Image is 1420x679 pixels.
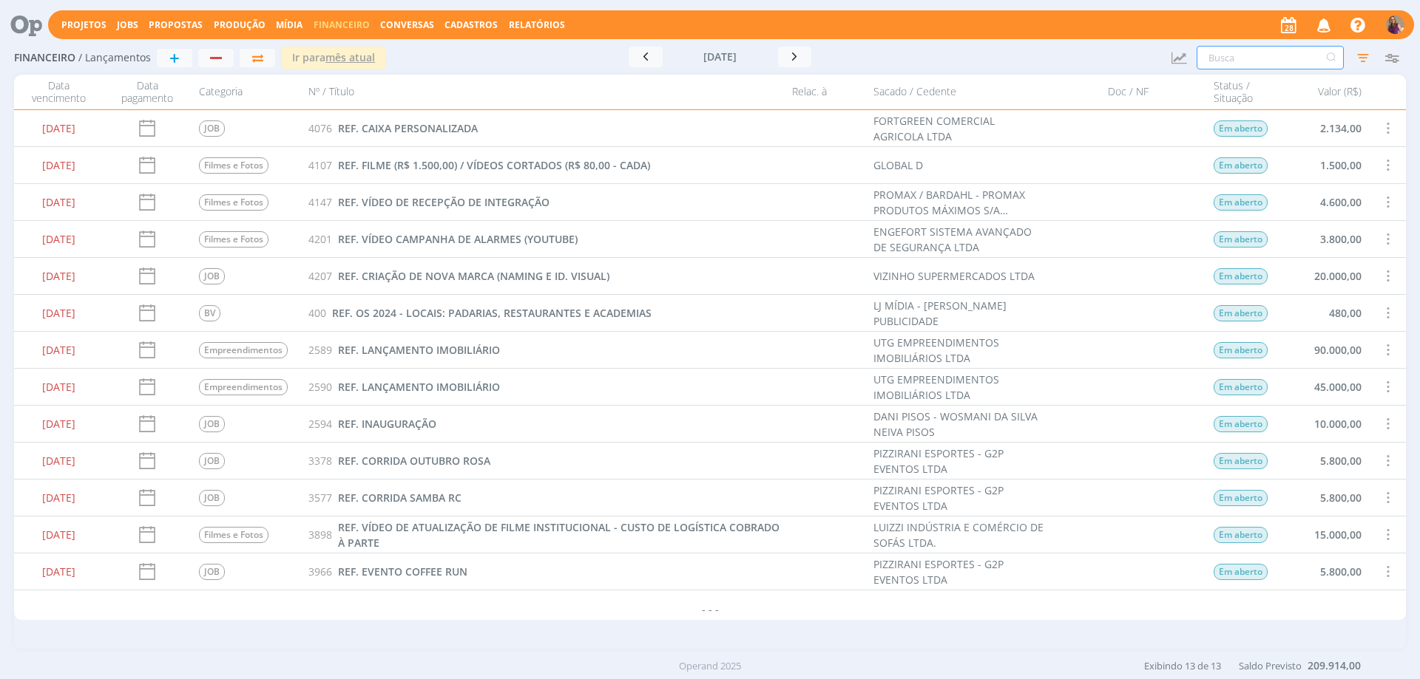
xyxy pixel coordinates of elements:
span: JOB [199,453,225,469]
span: Em aberto [1214,231,1268,248]
span: REF. CORRIDA OUTUBRO ROSA [338,454,490,468]
div: [DATE] [14,258,103,294]
span: Saldo Previsto [1239,659,1302,672]
div: [DATE] [14,110,103,146]
span: Em aberto [1214,305,1268,321]
div: Relac. à [785,79,866,105]
div: [DATE] [14,332,103,368]
span: REF. LANÇAMENTO IMOBILIÁRIO [338,380,500,394]
span: Em aberto [1214,194,1268,211]
span: 3378 [308,453,332,468]
span: Em aberto [1214,268,1268,284]
a: Conversas [380,18,434,31]
a: REF. INAUGURAÇÃO [338,416,436,431]
a: REF. VÍDEO CAMPANHA DE ALARMES (YOUTUBE) [338,231,578,247]
div: Data vencimento [14,79,103,105]
div: Categoria [192,79,302,105]
span: 3966 [308,564,332,579]
div: UTG EMPREENDIMENTOS IMOBILIÁRIOS LTDA [873,335,1044,366]
div: 2.134,00 [1280,110,1369,146]
span: REF. VÍDEO DE ATUALIZAÇÃO DE FILME INSTITUCIONAL - CUSTO DE LOGÍSTICA COBRADO À PARTE [338,520,780,550]
span: Em aberto [1214,564,1268,580]
span: Filmes e Fotos [199,194,268,211]
span: + [169,49,180,66]
span: 4107 [308,157,332,173]
div: [DATE] [14,406,103,442]
div: [DATE] [14,147,103,183]
div: Data pagamento [103,79,192,105]
span: REF. CORRIDA SAMBA RC [338,491,461,505]
span: Em aberto [1214,342,1268,358]
button: [DATE] [663,47,778,67]
div: [DATE] [14,184,103,220]
a: REF. VÍDEO DE RECEPÇÃO DE INTEGRAÇÃO [338,194,550,210]
span: 4147 [308,194,332,210]
a: Produção [214,18,266,31]
button: Propostas [144,19,207,31]
button: Ir paramês atual [281,47,386,69]
a: REF. CRIAÇÃO DE NOVA MARCA (NAMING E ID. VISUAL) [338,268,609,284]
div: [DATE] [14,369,103,405]
div: [DATE] [14,221,103,257]
div: [DATE] [14,516,103,553]
span: JOB [199,268,225,284]
a: REF. CORRIDA OUTUBRO ROSA [338,453,490,468]
span: / Lançamentos [78,52,151,64]
span: Filmes e Fotos [199,527,268,543]
a: REF. CAIXA PERSONALIZADA [338,120,478,136]
div: 20.000,00 [1280,258,1369,294]
button: Financeiro [309,19,374,31]
span: [DATE] [703,50,737,64]
span: 400 [308,305,326,321]
span: REF. CAIXA PERSONALIZADA [338,121,478,135]
div: 5.800,00 [1280,553,1369,590]
div: LJ MÍDIA - [PERSON_NAME] PUBLICIDADE [873,298,1044,329]
span: 4201 [308,231,332,247]
span: Financeiro [14,52,75,64]
span: 2594 [308,416,332,431]
button: Projetos [57,19,111,31]
div: VIZINHO SUPERMERCADOS LTDA [873,268,1035,284]
span: REF. EVENTO COFFEE RUN [338,564,467,579]
div: 90.000,00 [1280,332,1369,368]
span: 4207 [308,268,332,284]
span: 3577 [308,490,332,505]
span: 2589 [308,342,332,358]
div: PIZZIRANI ESPORTES - G2P EVENTOS LTDA [873,556,1044,587]
a: REF. CORRIDA SAMBA RC [338,490,461,505]
span: BV [199,305,220,321]
span: JOB [199,120,225,137]
a: REF. FILME (R$ 1.500,00) / VÍDEOS CORTADOS (R$ 80,00 - CADA) [338,157,650,173]
div: [DATE] [14,553,103,590]
div: [DATE] [14,480,103,516]
span: Em aberto [1214,120,1268,137]
span: Em aberto [1214,379,1268,395]
span: REF. INAUGURAÇÃO [338,417,436,431]
a: Mídia [276,18,302,31]
div: FORTGREEN COMERCIAL AGRICOLA LTDA [873,113,1044,144]
img: A [1386,16,1404,34]
div: Doc / NF [1051,79,1206,105]
div: GLOBAL D [873,157,923,173]
span: JOB [199,564,225,580]
div: Valor (R$) [1280,79,1369,105]
span: REF. LANÇAMENTO IMOBILIÁRIO [338,343,500,357]
span: REF. VÍDEO DE RECEPÇÃO DE INTEGRAÇÃO [338,195,550,209]
a: Relatórios [509,18,565,31]
div: Status / Situação [1206,79,1280,105]
span: Em aberto [1214,157,1268,174]
a: Projetos [61,18,106,31]
div: 1.500,00 [1280,147,1369,183]
div: 5.800,00 [1280,480,1369,516]
div: PROMAX / BARDAHL - PROMAX PRODUTOS MÁXIMOS S/A INDÚSTRIA E COMÉRCIO [873,187,1044,218]
b: 209.914,00 [1308,658,1361,672]
span: Empreendimentos [199,342,288,358]
a: REF. OS 2024 - LOCAIS: PADARIAS, RESTAURANTES E ACADEMIAS [332,305,652,321]
button: + [157,49,192,67]
button: Conversas [376,19,439,31]
div: 10.000,00 [1280,406,1369,442]
button: Cadastros [440,19,502,31]
button: Produção [209,19,270,31]
div: 15.000,00 [1280,516,1369,553]
div: 3.800,00 [1280,221,1369,257]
